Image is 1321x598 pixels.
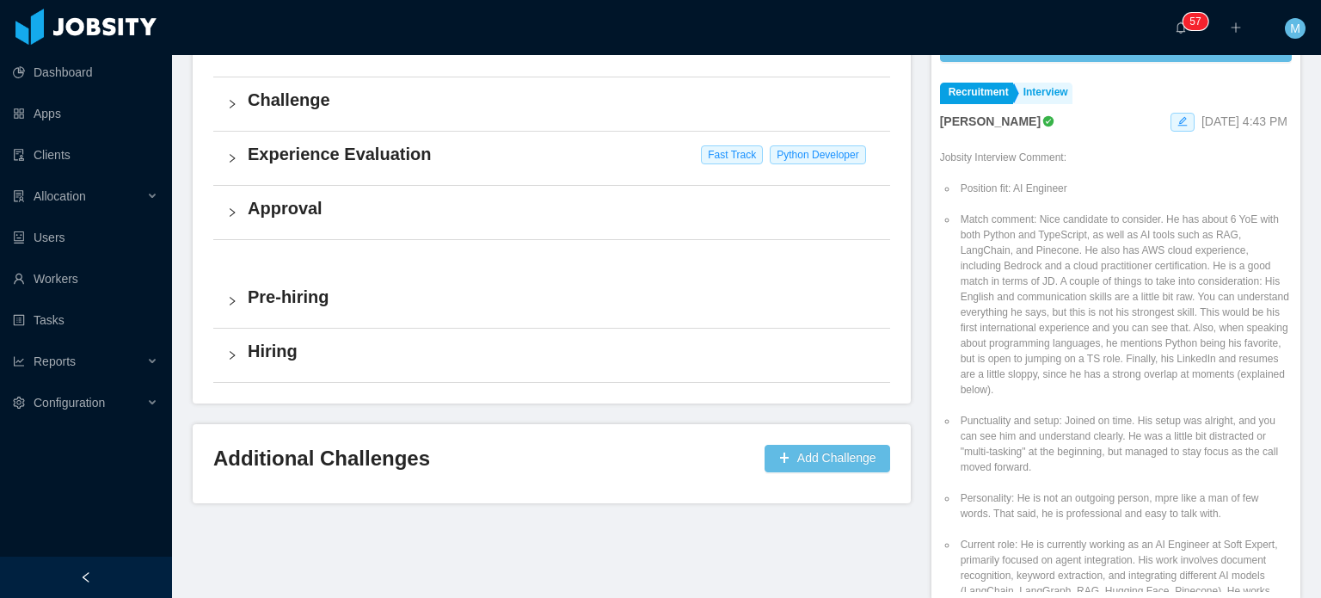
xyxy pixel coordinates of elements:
[957,490,1292,521] li: Personality: He is not an outgoing person, mpre like a man of few words. That said, he is profess...
[957,212,1292,398] li: Match comment: Nice candidate to consider. He has about 6 YoE with both Python and TypeScript, as...
[248,339,876,363] h4: Hiring
[13,303,158,337] a: icon: profileTasks
[34,354,76,368] span: Reports
[957,181,1292,196] li: Position fit: AI Engineer
[13,55,158,89] a: icon: pie-chartDashboard
[765,445,890,472] button: icon: plusAdd Challenge
[940,83,1013,104] a: Recruitment
[957,413,1292,475] li: Punctuality and setup: Joined on time. His setup was alright, and you can see him and understand ...
[940,114,1041,128] strong: [PERSON_NAME]
[34,189,86,203] span: Allocation
[1201,114,1287,128] span: [DATE] 4:43 PM
[227,207,237,218] i: icon: right
[1183,13,1207,30] sup: 57
[13,96,158,131] a: icon: appstoreApps
[13,355,25,367] i: icon: line-chart
[213,445,758,472] h3: Additional Challenges
[213,132,890,185] div: icon: rightExperience Evaluation
[1177,116,1188,126] i: icon: edit
[1290,18,1300,39] span: M
[34,396,105,410] span: Configuration
[1230,22,1242,34] i: icon: plus
[213,329,890,382] div: icon: rightHiring
[213,274,890,328] div: icon: rightPre-hiring
[1189,13,1195,30] p: 5
[1175,22,1187,34] i: icon: bell
[227,350,237,361] i: icon: right
[248,285,876,309] h4: Pre-hiring
[248,142,876,166] h4: Experience Evaluation
[248,88,876,112] h4: Challenge
[13,262,158,296] a: icon: userWorkers
[1195,13,1201,30] p: 7
[13,220,158,255] a: icon: robotUsers
[248,196,876,220] h4: Approval
[770,145,865,164] span: Python Developer
[227,153,237,163] i: icon: right
[213,186,890,239] div: icon: rightApproval
[227,99,237,109] i: icon: right
[213,77,890,131] div: icon: rightChallenge
[13,138,158,172] a: icon: auditClients
[701,145,763,164] span: Fast Track
[227,296,237,306] i: icon: right
[1015,83,1072,104] a: Interview
[13,190,25,202] i: icon: solution
[13,397,25,409] i: icon: setting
